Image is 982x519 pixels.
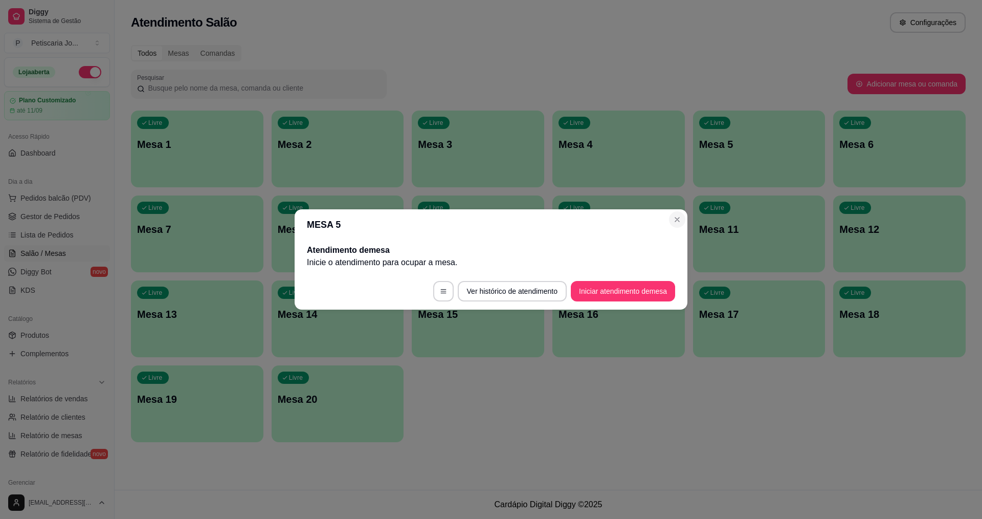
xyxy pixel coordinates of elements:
header: MESA 5 [295,209,687,240]
h2: Atendimento de mesa [307,244,675,256]
button: Iniciar atendimento demesa [571,281,675,301]
p: Inicie o atendimento para ocupar a mesa . [307,256,675,269]
button: Close [669,211,685,228]
button: Ver histórico de atendimento [458,281,567,301]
